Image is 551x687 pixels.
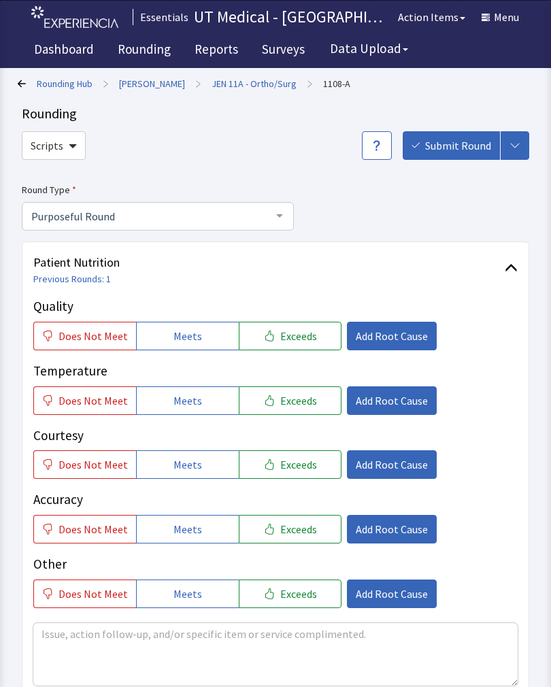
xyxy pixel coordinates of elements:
[307,70,312,97] span: >
[403,131,500,160] button: Submit Round
[136,515,239,543] button: Meets
[196,70,201,97] span: >
[173,392,202,409] span: Meets
[280,392,317,409] span: Exceeds
[33,322,136,350] button: Does Not Meet
[356,392,428,409] span: Add Root Cause
[390,3,473,31] button: Action Items
[184,34,248,68] a: Reports
[280,328,317,344] span: Exceeds
[194,6,390,28] p: UT Medical - [GEOGRAPHIC_DATA][US_STATE]
[356,521,428,537] span: Add Root Cause
[33,515,136,543] button: Does Not Meet
[239,515,341,543] button: Exceeds
[33,253,505,272] span: Patient Nutrition
[22,131,86,160] button: Scripts
[173,586,202,602] span: Meets
[136,580,239,608] button: Meets
[347,515,437,543] button: Add Root Cause
[173,456,202,473] span: Meets
[59,456,128,473] span: Does Not Meet
[136,450,239,479] button: Meets
[33,297,518,316] p: Quality
[119,77,185,90] a: [PERSON_NAME]
[252,34,315,68] a: Surveys
[280,586,317,602] span: Exceeds
[33,386,136,415] button: Does Not Meet
[239,450,341,479] button: Exceeds
[33,450,136,479] button: Does Not Meet
[239,580,341,608] button: Exceeds
[22,182,294,198] label: Round Type
[31,137,63,154] span: Scripts
[59,328,128,344] span: Does Not Meet
[33,490,518,509] p: Accuracy
[212,77,297,90] a: JEN 11A - Ortho/Surg
[33,361,518,381] p: Temperature
[33,426,518,446] p: Courtesy
[356,328,428,344] span: Add Root Cause
[356,586,428,602] span: Add Root Cause
[33,554,518,574] p: Other
[24,34,104,68] a: Dashboard
[136,322,239,350] button: Meets
[280,521,317,537] span: Exceeds
[136,386,239,415] button: Meets
[356,456,428,473] span: Add Root Cause
[280,456,317,473] span: Exceeds
[239,386,341,415] button: Exceeds
[347,450,437,479] button: Add Root Cause
[347,386,437,415] button: Add Root Cause
[133,9,188,25] div: Essentials
[425,137,491,154] span: Submit Round
[103,70,108,97] span: >
[323,77,350,90] a: 1108-A
[31,6,118,29] img: experiencia_logo.png
[33,580,136,608] button: Does Not Meet
[33,273,111,285] a: Previous Rounds: 1
[322,36,416,61] button: Data Upload
[28,208,266,223] span: Purposeful Round
[347,580,437,608] button: Add Root Cause
[173,521,202,537] span: Meets
[59,586,128,602] span: Does Not Meet
[59,392,128,409] span: Does Not Meet
[107,34,181,68] a: Rounding
[239,322,341,350] button: Exceeds
[173,328,202,344] span: Meets
[347,322,437,350] button: Add Root Cause
[22,104,529,123] div: Rounding
[59,521,128,537] span: Does Not Meet
[473,3,527,31] button: Menu
[37,77,93,90] a: Rounding Hub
